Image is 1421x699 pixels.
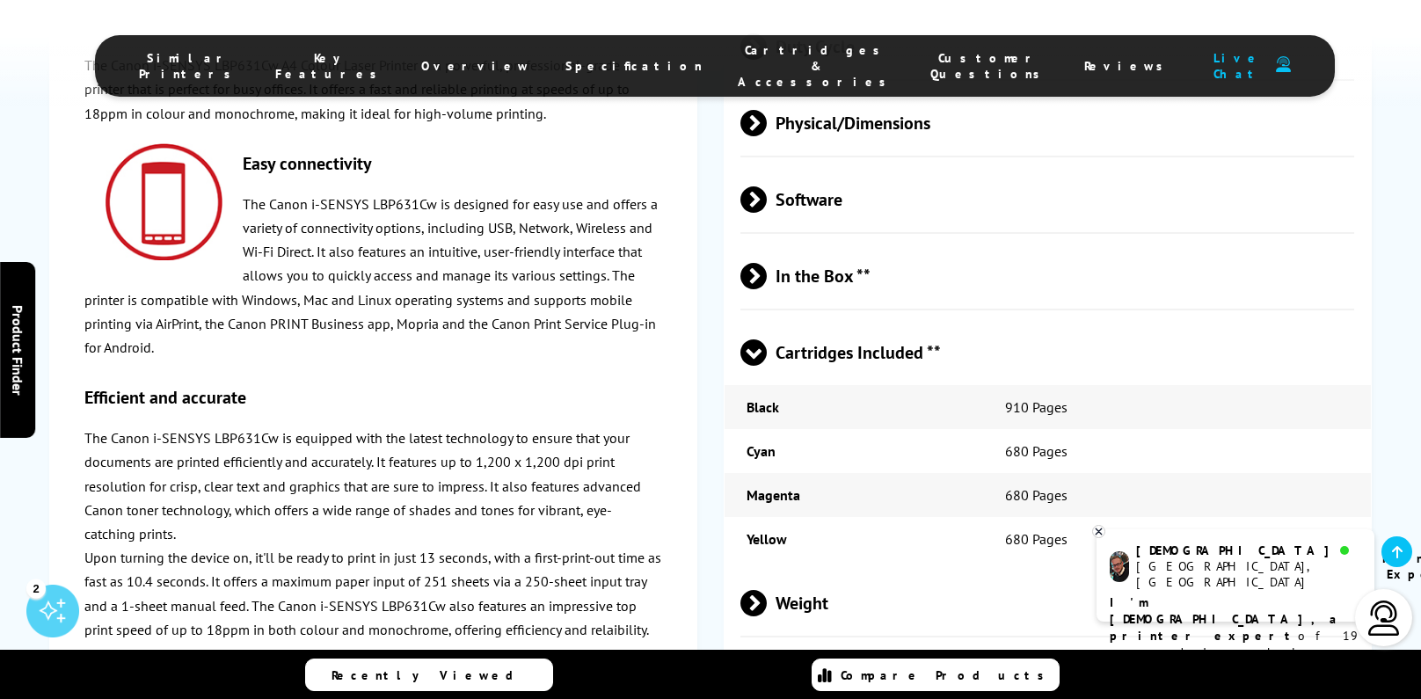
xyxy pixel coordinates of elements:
[740,243,1354,309] span: In the Box **
[740,90,1354,156] span: Physical/Dimensions
[565,58,703,74] span: Specification
[812,659,1060,691] a: Compare Products
[983,473,1371,517] td: 680 Pages
[1366,601,1402,636] img: user-headset-light.svg
[725,517,983,561] td: Yellow
[1084,58,1172,74] span: Reviews
[930,50,1049,82] span: Customer Questions
[332,667,531,683] span: Recently Viewed
[84,426,662,546] p: The Canon i-SENSYS LBP631Cw is equipped with the latest technology to ensure that your documents ...
[841,667,1053,683] span: Compare Products
[84,193,662,360] p: The Canon i-SENSYS LBP631Cw is designed for easy use and offers a variety of connectivity options...
[9,304,26,395] span: Product Finder
[1276,56,1291,73] img: user-headset-duotone.svg
[84,546,662,642] p: Upon turning the device on, it'll be ready to print in just 13 seconds, with a first-print-out ti...
[84,152,662,175] h3: Easy connectivity
[725,385,983,429] td: Black
[983,385,1371,429] td: 910 Pages
[139,50,240,82] span: Similar Printers
[1136,542,1360,558] div: [DEMOGRAPHIC_DATA]
[740,319,1354,385] span: Cartridges Included **
[738,42,895,90] span: Cartridges & Accessories
[740,570,1354,636] span: Weight
[725,473,983,517] td: Magenta
[275,50,386,82] span: Key Features
[740,166,1354,232] span: Software
[725,429,983,473] td: Cyan
[26,579,46,598] div: 2
[1110,594,1361,695] p: of 19 years! I can help you choose the right product
[1110,551,1129,582] img: chris-livechat.png
[1110,594,1342,644] b: I'm [DEMOGRAPHIC_DATA], a printer expert
[84,386,662,409] h3: Efficient and accurate
[106,143,222,260] img: Canon-Mobile-Icon.jpg
[421,58,530,74] span: Overview
[305,659,553,691] a: Recently Viewed
[1136,558,1360,590] div: [GEOGRAPHIC_DATA], [GEOGRAPHIC_DATA]
[983,429,1371,473] td: 680 Pages
[983,517,1371,561] td: 680 Pages
[1207,50,1267,82] span: Live Chat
